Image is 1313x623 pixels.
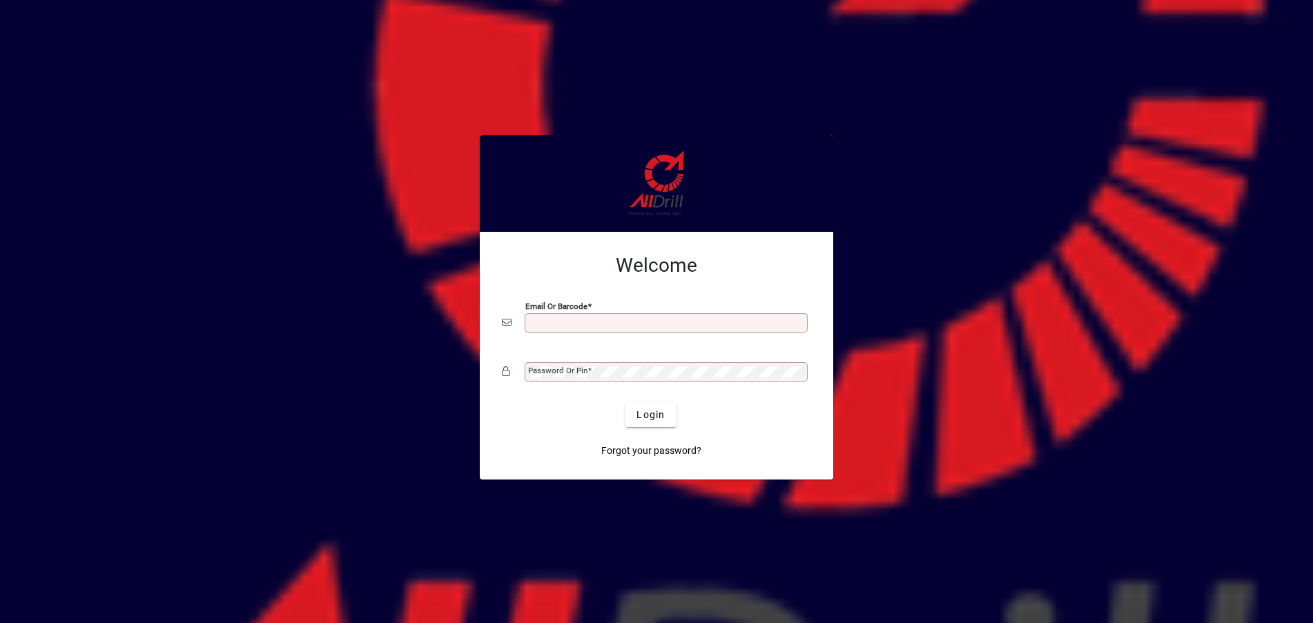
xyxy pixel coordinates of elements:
mat-label: Password or Pin [528,366,587,375]
h2: Welcome [502,254,811,277]
mat-label: Email or Barcode [525,301,587,311]
button: Login [625,402,676,427]
span: Login [636,408,665,422]
span: Forgot your password? [601,444,701,458]
a: Forgot your password? [596,438,707,463]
